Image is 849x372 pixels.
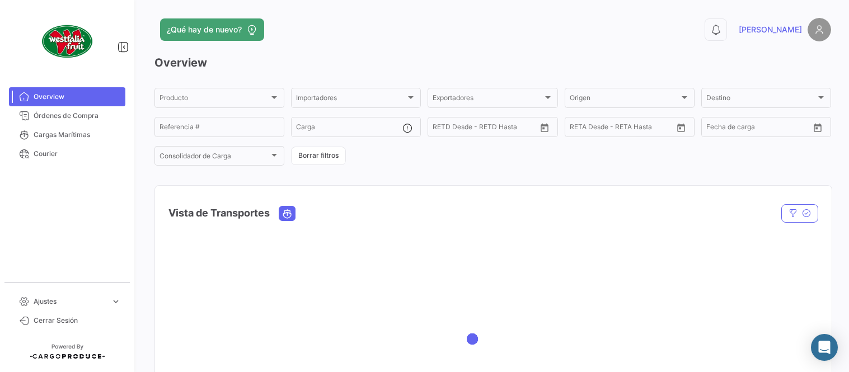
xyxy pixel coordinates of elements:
span: Exportadores [433,96,542,103]
button: ¿Qué hay de nuevo? [160,18,264,41]
input: Hasta [598,125,647,133]
span: Courier [34,149,121,159]
button: Ocean [279,206,295,220]
button: Borrar filtros [291,147,346,165]
span: Cerrar Sesión [34,316,121,326]
span: expand_more [111,296,121,307]
input: Desde [433,125,453,133]
button: Open calendar [809,119,826,136]
a: Órdenes de Compra [9,106,125,125]
input: Desde [706,125,726,133]
span: [PERSON_NAME] [739,24,802,35]
span: Ajustes [34,296,106,307]
a: Courier [9,144,125,163]
span: Importadores [296,96,406,103]
button: Open calendar [673,119,689,136]
h3: Overview [154,55,831,70]
span: Destino [706,96,816,103]
input: Desde [570,125,590,133]
button: Open calendar [536,119,553,136]
span: Órdenes de Compra [34,111,121,121]
img: client-50.png [39,13,95,69]
span: Cargas Marítimas [34,130,121,140]
span: Consolidador de Carga [160,154,269,162]
h4: Vista de Transportes [168,205,270,221]
a: Cargas Marítimas [9,125,125,144]
span: ¿Qué hay de nuevo? [167,24,242,35]
input: Hasta [461,125,510,133]
span: Overview [34,92,121,102]
a: Overview [9,87,125,106]
img: placeholder-user.png [808,18,831,41]
span: Producto [160,96,269,103]
div: Abrir Intercom Messenger [811,334,838,361]
input: Hasta [734,125,784,133]
span: Origen [570,96,679,103]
